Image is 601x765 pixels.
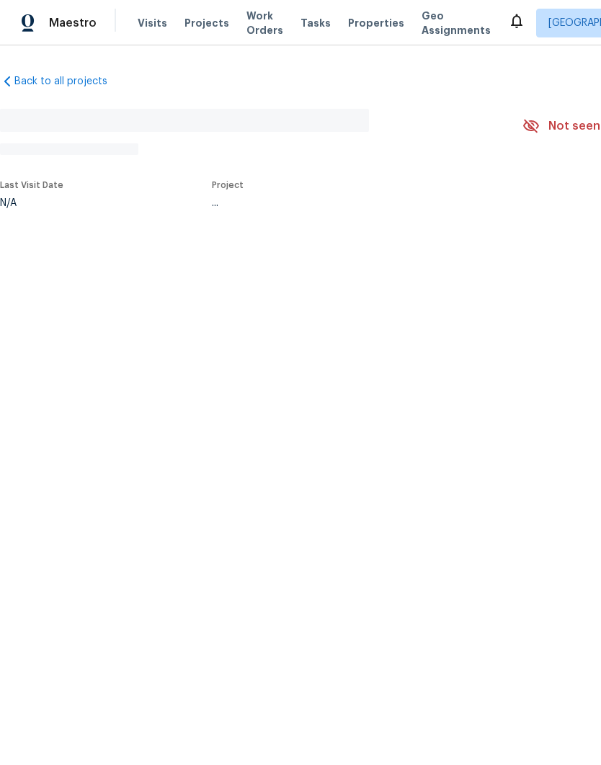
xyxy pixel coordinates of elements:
[422,9,491,37] span: Geo Assignments
[348,16,404,30] span: Properties
[49,16,97,30] span: Maestro
[212,181,244,189] span: Project
[212,198,489,208] div: ...
[138,16,167,30] span: Visits
[300,18,331,28] span: Tasks
[246,9,283,37] span: Work Orders
[184,16,229,30] span: Projects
